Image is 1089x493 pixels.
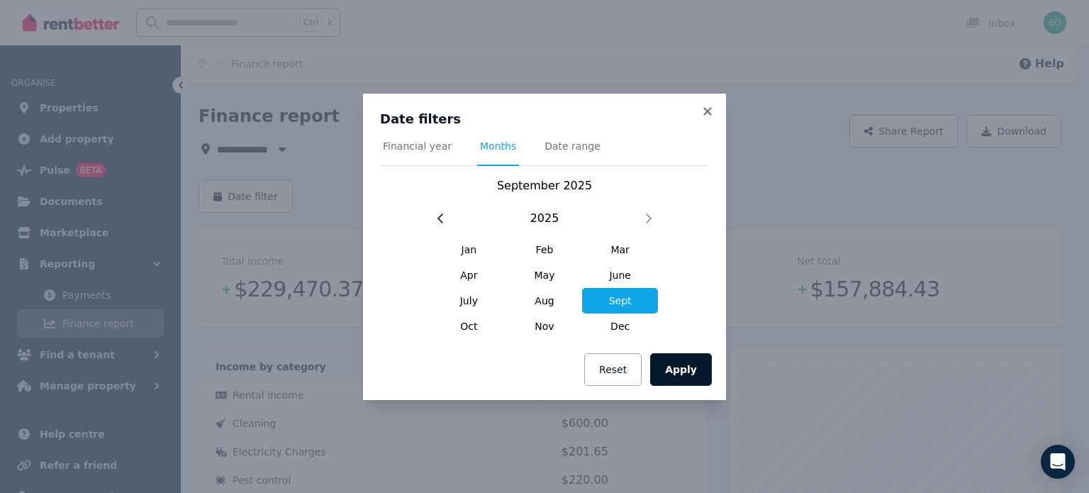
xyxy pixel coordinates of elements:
span: Months [480,139,516,153]
h3: Date filters [380,111,709,128]
button: Reset [584,353,642,386]
span: Oct [431,314,507,339]
span: Sept [582,288,658,314]
span: Feb [507,237,583,262]
span: Jan [431,237,507,262]
span: Aug [507,288,583,314]
span: Mar [582,237,658,262]
span: June [582,262,658,288]
span: Dec [582,314,658,339]
div: Open Intercom Messenger [1041,445,1075,479]
span: Financial year [383,139,452,153]
span: Date range [544,139,601,153]
span: Apr [431,262,507,288]
span: July [431,288,507,314]
span: September 2025 [497,179,592,192]
button: Apply [650,353,712,386]
nav: Tabs [380,139,709,166]
span: 2025 [530,210,559,227]
span: Nov [507,314,583,339]
span: May [507,262,583,288]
